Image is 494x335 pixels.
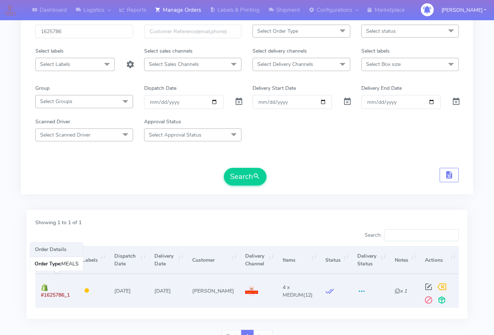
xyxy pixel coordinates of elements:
span: (12) [283,284,313,299]
label: Group [35,84,50,92]
th: Labels: activate to sort column ascending [77,246,109,274]
th: Dispatch Date: activate to sort column ascending [109,246,149,274]
span: 4 x MEDIUM [283,284,303,299]
label: Select labels [361,47,390,55]
h3: Order Details [30,243,83,257]
button: Search [224,168,266,186]
label: Delivery Start Date [253,84,296,92]
label: Scanned Driver [35,118,70,126]
th: Actions: activate to sort column ascending [419,246,459,274]
span: Select status [366,28,396,35]
td: [DATE] [149,274,187,307]
th: Delivery Status: activate to sort column ascending [352,246,389,274]
span: Select Groups [40,98,72,105]
div: MEALS [30,257,83,271]
th: Items: activate to sort column ascending [277,246,320,274]
span: Select Box size [366,61,401,68]
td: [PERSON_NAME] [186,274,239,307]
th: Delivery Date: activate to sort column ascending [149,246,187,274]
label: Approval Status [144,118,181,126]
td: [DATE] [109,274,149,307]
input: Search: [384,229,459,241]
label: Select sales channels [144,47,193,55]
i: x 1 [395,288,407,295]
span: #1625786_1 [41,292,70,299]
label: Showing 1 to 1 of 1 [35,219,82,226]
button: [PERSON_NAME] [436,3,492,18]
th: Customer: activate to sort column ascending [186,246,239,274]
input: Order Id [35,25,133,38]
span: Select Delivery Channels [257,61,313,68]
b: Order Type: [35,260,61,267]
span: Select Approval Status [149,131,201,138]
label: Select labels [35,47,64,55]
th: Notes: activate to sort column ascending [389,246,419,274]
label: Select delivery channels [253,47,307,55]
label: Search: [365,229,459,241]
label: Dispatch Date [144,84,176,92]
span: Select Sales Channels [149,61,199,68]
img: shopify.png [41,284,48,291]
span: Select Labels [40,61,70,68]
label: Delivery End Date [361,84,402,92]
th: Delivery Channel: activate to sort column ascending [240,246,277,274]
img: Royal Mail [245,287,258,296]
span: Select Scanned Driver [40,131,90,138]
span: Select Order Type [257,28,298,35]
input: Customer Reference(email,phone) [144,25,242,38]
th: Status: activate to sort column ascending [320,246,352,274]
